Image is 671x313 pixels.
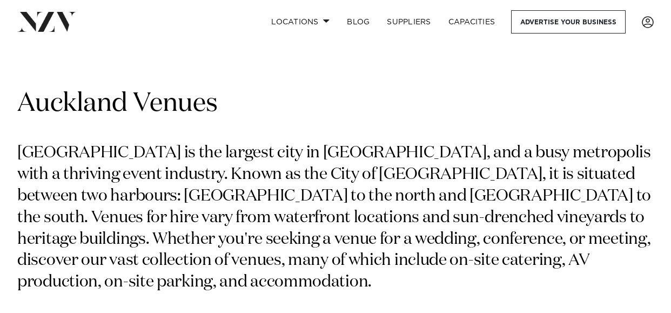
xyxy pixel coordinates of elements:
a: Locations [263,10,338,34]
a: Capacities [440,10,504,34]
a: BLOG [338,10,378,34]
a: Advertise your business [511,10,626,34]
img: nzv-logo.png [17,12,76,31]
p: [GEOGRAPHIC_DATA] is the largest city in [GEOGRAPHIC_DATA], and a busy metropolis with a thriving... [17,143,654,294]
a: SUPPLIERS [378,10,439,34]
h1: Auckland Venues [17,87,654,121]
